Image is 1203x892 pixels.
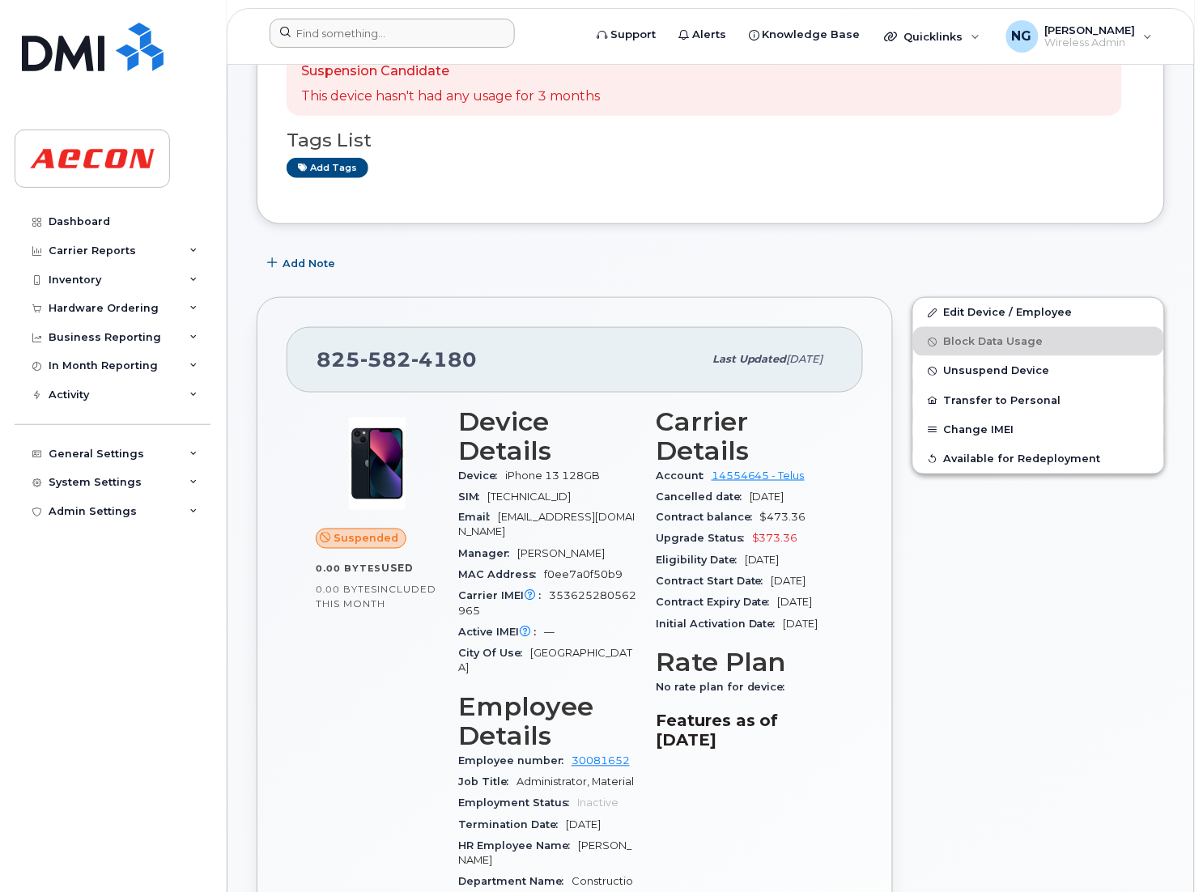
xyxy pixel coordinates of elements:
[656,407,834,465] h3: Carrier Details
[458,840,578,852] span: HR Employee Name
[913,444,1164,474] button: Available for Redeployment
[904,30,963,43] span: Quicklinks
[487,491,571,503] span: [TECHNICAL_ID]
[712,469,805,482] a: 14554645 - Telus
[656,682,793,694] span: No rate plan for device
[944,452,1101,465] span: Available for Redeployment
[381,563,414,575] span: used
[317,347,477,372] span: 825
[283,256,335,271] span: Add Note
[1045,23,1136,36] span: [PERSON_NAME]
[763,27,861,43] span: Knowledge Base
[458,693,636,751] h3: Employee Details
[995,20,1164,53] div: Nicole Guida
[712,353,787,365] span: Last updated
[1045,36,1136,49] span: Wireless Admin
[656,533,752,545] span: Upgrade Status
[458,755,572,767] span: Employee number
[784,618,818,631] span: [DATE]
[913,356,1164,385] button: Unsuspend Device
[458,797,577,809] span: Employment Status
[458,469,505,482] span: Device
[287,158,368,178] a: Add tags
[316,584,436,610] span: included this month
[913,327,1164,356] button: Block Data Usage
[1012,27,1032,46] span: NG
[316,563,381,575] span: 0.00 Bytes
[458,407,636,465] h3: Device Details
[329,415,426,512] img: image20231002-3703462-1ig824h.jpeg
[752,533,798,545] span: $373.36
[458,819,566,831] span: Termination Date
[913,298,1164,327] a: Edit Device / Employee
[778,597,813,609] span: [DATE]
[544,569,623,581] span: f0ee7a0f50b9
[458,648,530,660] span: City Of Use
[316,584,377,596] span: 0.00 Bytes
[656,491,750,503] span: Cancelled date
[334,531,399,546] span: Suspended
[913,415,1164,444] button: Change IMEI
[656,618,784,631] span: Initial Activation Date
[458,590,636,617] span: 353625280562965
[913,386,1164,415] button: Transfer to Personal
[360,347,411,372] span: 582
[458,491,487,503] span: SIM
[656,554,745,567] span: Eligibility Date
[566,819,601,831] span: [DATE]
[656,597,778,609] span: Contract Expiry Date
[656,576,772,588] span: Contract Start Date
[745,554,780,567] span: [DATE]
[656,711,834,750] h3: Features as of [DATE]
[458,648,632,674] span: [GEOGRAPHIC_DATA]
[458,512,498,524] span: Email
[458,548,517,560] span: Manager
[458,569,544,581] span: MAC Address
[270,19,515,48] input: Find something...
[577,797,619,809] span: Inactive
[572,755,630,767] a: 30081652
[738,19,872,51] a: Knowledge Base
[301,62,600,81] p: Suspension Candidate
[517,548,605,560] span: [PERSON_NAME]
[760,512,806,524] span: $473.36
[458,512,635,538] span: [EMAIL_ADDRESS][DOMAIN_NAME]
[544,627,555,639] span: —
[301,87,600,106] p: This device hasn't had any usage for 3 months
[505,469,600,482] span: iPhone 13 128GB
[458,627,544,639] span: Active IMEI
[516,776,634,788] span: Administrator, Material
[585,19,667,51] a: Support
[692,27,726,43] span: Alerts
[411,347,477,372] span: 4180
[656,648,834,677] h3: Rate Plan
[257,248,349,278] button: Add Note
[772,576,806,588] span: [DATE]
[667,19,738,51] a: Alerts
[458,590,549,602] span: Carrier IMEI
[656,469,712,482] span: Account
[874,20,992,53] div: Quicklinks
[458,876,572,888] span: Department Name
[944,365,1050,377] span: Unsuspend Device
[750,491,784,503] span: [DATE]
[656,512,760,524] span: Contract balance
[287,130,1135,151] h3: Tags List
[787,353,823,365] span: [DATE]
[458,776,516,788] span: Job Title
[610,27,656,43] span: Support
